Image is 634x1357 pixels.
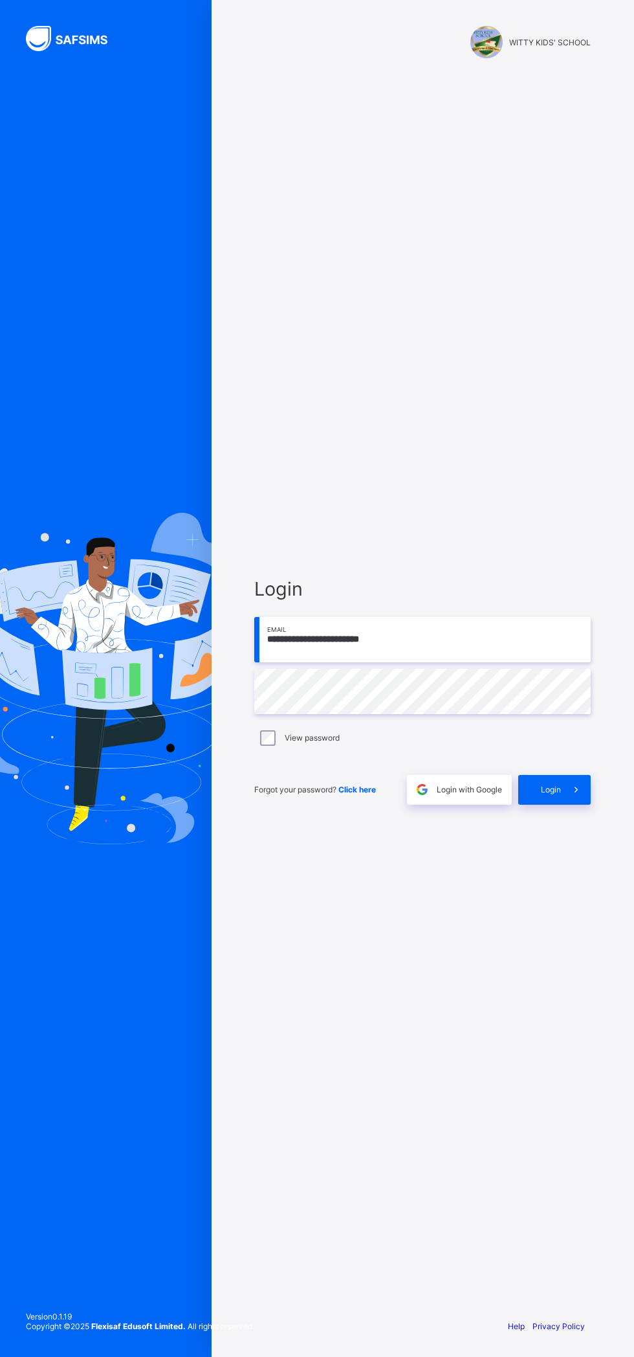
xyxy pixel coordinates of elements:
span: Forgot your password? [254,785,376,794]
span: Copyright © 2025 All rights reserved. [26,1321,254,1331]
label: View password [285,733,340,743]
span: Login [541,785,561,794]
img: SAFSIMS Logo [26,26,123,51]
span: Login with Google [437,785,502,794]
a: Click here [338,785,376,794]
span: Version 0.1.19 [26,1312,254,1321]
a: Privacy Policy [532,1321,585,1331]
span: WITTY KIDS' SCHOOL [509,38,591,47]
span: Login [254,578,591,600]
strong: Flexisaf Edusoft Limited. [91,1321,186,1331]
a: Help [508,1321,525,1331]
img: google.396cfc9801f0270233282035f929180a.svg [415,782,430,797]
